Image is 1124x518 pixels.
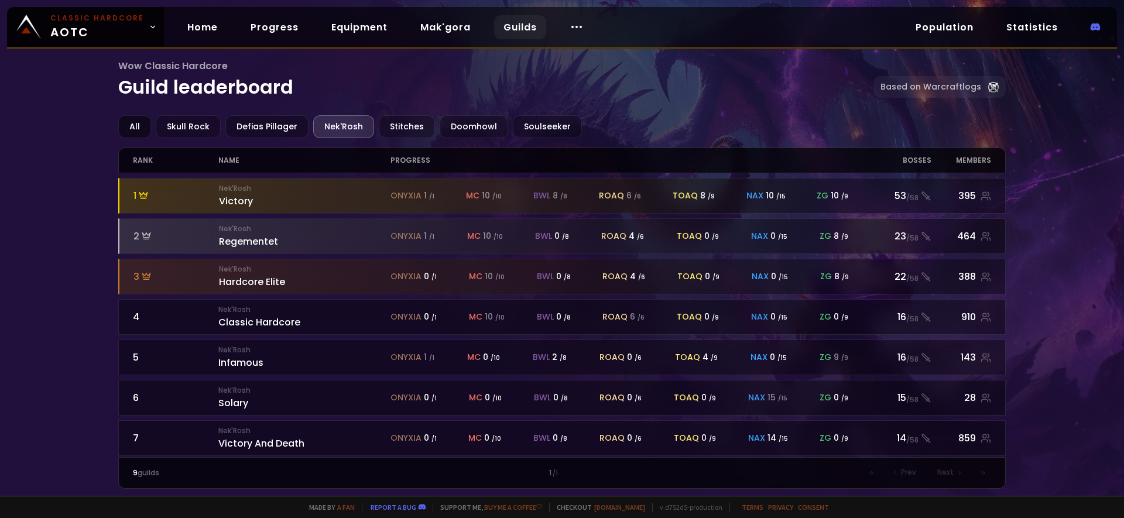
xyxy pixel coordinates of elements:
span: Support me, [433,503,542,512]
small: / 9 [711,354,718,362]
div: 8 [553,190,567,202]
small: / 8 [564,273,571,282]
small: / 9 [841,354,848,362]
span: zg [820,311,831,323]
a: Guilds [494,15,546,39]
div: 10 [483,230,503,242]
small: / 6 [638,273,645,282]
span: mc [467,230,481,242]
small: / 10 [495,313,505,322]
div: rank [133,148,219,173]
div: 53 [863,188,931,203]
small: / 1 [431,394,437,403]
small: Nek'Rosh [218,385,390,396]
small: / 1 [431,273,437,282]
span: toaq [673,190,698,202]
a: 4Nek'RoshClassic Hardcoreonyxia 0 /1mc 10 /10bwl 0 /8roaq 6 /6toaq 0 /9nax 0 /15zg 0 /916/58910 [118,299,1006,335]
div: 15 [767,392,787,404]
span: Next [937,467,954,478]
span: toaq [677,230,702,242]
span: zg [817,190,828,202]
div: 0 [556,311,571,323]
div: Bosses [862,148,931,173]
div: 4 [702,351,718,363]
small: / 6 [637,232,644,241]
div: 8 [700,190,715,202]
div: 6 [630,311,645,323]
div: 1 [424,351,434,363]
a: Privacy [768,503,793,512]
div: Skull Rock [156,115,221,138]
small: Classic Hardcore [50,13,144,23]
span: nax [748,392,765,404]
span: toaq [677,311,702,323]
a: Equipment [322,15,397,39]
span: zg [820,230,831,242]
span: roaq [599,190,624,202]
span: mc [467,351,481,363]
a: Based on Warcraftlogs [873,76,1006,98]
a: 6Nek'RoshSolaryonyxia 0 /1mc 0 /10bwl 0 /8roaq 0 /6toaq 0 /9nax 15 /15zg 0 /915/5828 [118,380,1006,416]
span: toaq [677,270,702,283]
span: bwl [533,432,550,444]
div: 10 [485,270,505,283]
span: AOTC [50,13,144,41]
div: 464 [931,229,992,243]
a: Classic HardcoreAOTC [7,7,164,47]
small: / 10 [492,394,502,403]
span: Prev [901,467,916,478]
span: bwl [533,351,550,363]
small: / 6 [635,394,642,403]
div: Regementet [219,224,390,249]
div: 395 [931,188,992,203]
div: 0 [556,270,571,283]
div: Soulseeker [513,115,582,138]
div: members [931,148,992,173]
span: zg [820,351,831,363]
div: 10 [482,190,502,202]
a: 7Nek'RoshVictory And Deathonyxia 0 /1mc 0 /10bwl 0 /8roaq 0 /6toaq 0 /9nax 14 /15zg 0 /914/58859 [118,420,1006,456]
small: / 6 [635,354,642,362]
span: bwl [534,392,551,404]
a: 2Nek'RoshRegementetonyxia 1 /1mc 10 /10bwl 0 /8roaq 4 /6toaq 0 /9nax 0 /15zg 8 /923/58464 [118,218,1006,254]
a: Home [178,15,227,39]
small: / 9 [712,273,719,282]
span: roaq [599,392,625,404]
small: / 10 [494,232,503,241]
small: / 58 [906,354,919,365]
span: roaq [599,432,625,444]
span: 9 [133,468,138,478]
div: Stitches [379,115,435,138]
span: roaq [599,351,625,363]
small: / 6 [638,313,645,322]
span: mc [469,270,482,283]
a: 3Nek'RoshHardcore Eliteonyxia 0 /1mc 10 /10bwl 0 /8roaq 4 /6toaq 0 /9nax 0 /15zg 8 /922/58388 [118,259,1006,294]
div: 0 [553,392,568,404]
div: 2 [133,229,220,243]
span: nax [751,311,768,323]
small: / 9 [841,192,848,201]
span: toaq [674,392,699,404]
span: mc [469,392,482,404]
span: nax [752,270,769,283]
small: / 8 [561,394,568,403]
small: / 8 [562,232,569,241]
small: / 58 [906,273,919,284]
span: bwl [535,230,552,242]
a: Buy me a coffee [484,503,542,512]
a: 5Nek'RoshInfamousonyxia 1 /1mc 0 /10bwl 2 /8roaq 0 /6toaq 4 /9nax 0 /15zg 9 /916/58143 [118,339,1006,375]
small: / 9 [841,313,848,322]
small: / 15 [776,192,786,201]
span: Checkout [549,503,645,512]
span: zg [820,392,831,404]
div: 0 [834,432,848,444]
small: / 58 [906,233,919,243]
span: bwl [533,190,550,202]
div: 859 [931,431,992,445]
div: Doomhowl [440,115,508,138]
span: onyxia [390,190,421,202]
div: 16 [862,350,931,365]
div: name [218,148,390,173]
div: Defias Pillager [225,115,309,138]
span: roaq [602,270,628,283]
